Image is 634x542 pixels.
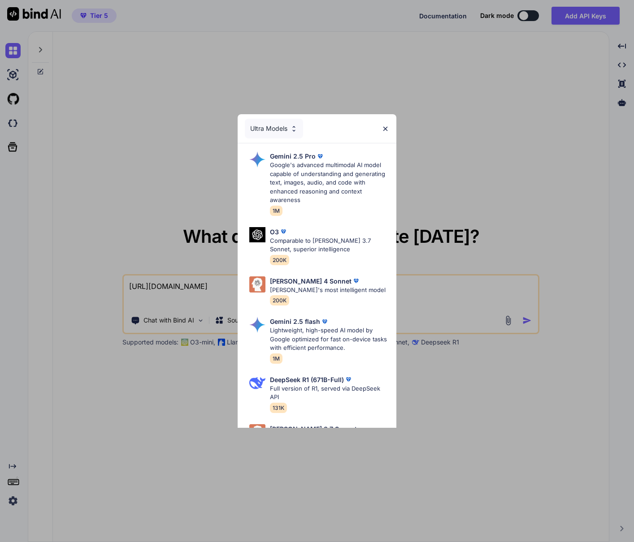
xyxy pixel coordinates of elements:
[270,326,389,353] p: Lightweight, high-speed AI model by Google optimized for fast on-device tasks with efficient perf...
[270,286,386,295] p: [PERSON_NAME]'s most intelligent model
[270,255,289,265] span: 200K
[270,295,289,305] span: 200K
[270,375,344,384] p: DeepSeek R1 (671B-Full)
[270,276,352,286] p: [PERSON_NAME] 4 Sonnet
[344,375,353,384] img: premium
[249,375,265,391] img: Pick Models
[270,151,316,161] p: Gemini 2.5 Pro
[249,424,265,440] img: Pick Models
[270,161,389,205] p: Google's advanced multimodal AI model capable of understanding and generating text, images, audio...
[279,227,288,236] img: premium
[270,424,380,443] p: [PERSON_NAME] 3.7 Sonnet (Anthropic)
[249,151,265,168] img: Pick Models
[249,276,265,293] img: Pick Models
[249,317,265,333] img: Pick Models
[270,237,389,254] p: Comparable to [PERSON_NAME] 3.7 Sonnet, superior intelligence
[270,317,320,326] p: Gemini 2.5 flash
[270,403,287,413] span: 131K
[382,125,389,133] img: close
[320,317,329,326] img: premium
[352,276,360,285] img: premium
[245,119,303,138] div: Ultra Models
[270,353,282,364] span: 1M
[270,384,389,402] p: Full version of R1, served via DeepSeek API
[270,227,279,237] p: O3
[270,206,282,216] span: 1M
[290,125,298,133] img: Pick Models
[249,227,265,243] img: Pick Models
[316,152,325,161] img: premium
